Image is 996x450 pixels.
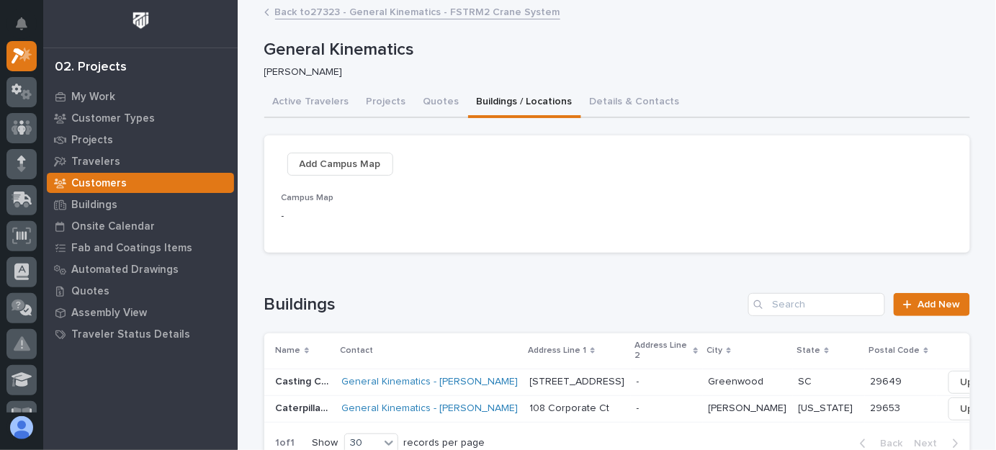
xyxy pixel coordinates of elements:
p: [PERSON_NAME] [709,400,790,415]
p: Automated Drawings [71,264,179,276]
p: - [637,373,642,388]
a: General Kinematics - [PERSON_NAME] [342,376,519,388]
p: - [282,209,494,224]
p: Fab and Coatings Items [71,242,192,255]
p: Travelers [71,156,120,168]
a: Travelers [43,150,238,172]
p: Postal Code [869,343,920,359]
p: Casting Cleaning Resources [276,373,333,388]
a: Traveler Status Details [43,323,238,345]
span: Back [872,437,903,450]
p: Contact [341,343,374,359]
button: Buildings / Locations [468,88,581,118]
p: records per page [404,437,485,449]
p: [PERSON_NAME] [264,66,959,78]
button: Add Campus Map [287,153,393,176]
p: Address Line 1 [529,343,587,359]
a: Assembly View [43,302,238,323]
p: Traveler Status Details [71,328,190,341]
a: Back to27323 - General Kinematics - FSTRM2 Crane System [275,3,560,19]
p: Show [313,437,338,449]
p: City [707,343,723,359]
a: Add New [894,293,969,316]
div: 02. Projects [55,60,127,76]
h1: Buildings [264,294,743,315]
p: - [637,400,642,415]
p: Quotes [71,285,109,298]
p: Greenwood [709,373,767,388]
a: Customers [43,172,238,194]
button: Back [848,437,909,450]
button: Next [909,437,970,450]
p: Projects [71,134,113,147]
span: Next [915,437,946,450]
p: 104 Stoneridge Court [530,373,628,388]
p: Customers [71,177,127,190]
p: State [797,343,821,359]
p: Buildings [71,199,117,212]
p: 29649 [871,373,905,388]
p: My Work [71,91,115,104]
a: General Kinematics - [PERSON_NAME] [342,402,519,415]
span: Campus Map [282,194,334,202]
button: Notifications [6,9,37,39]
span: Add New [918,300,961,310]
a: Automated Drawings [43,258,238,280]
a: Onsite Calendar [43,215,238,237]
p: General Kinematics [264,40,964,60]
p: South Carolina [799,400,856,415]
button: Projects [358,88,415,118]
a: My Work [43,86,238,107]
a: Projects [43,129,238,150]
p: SC [799,373,815,388]
p: Address Line 2 [635,338,691,364]
p: Name [276,343,301,359]
button: Active Travelers [264,88,358,118]
p: Caterpillar Inc [276,400,333,415]
span: Add Campus Map [300,156,381,173]
p: Assembly View [71,307,147,320]
a: Customer Types [43,107,238,129]
div: Notifications [18,17,37,40]
p: Onsite Calendar [71,220,155,233]
img: Workspace Logo [127,7,154,34]
input: Search [748,293,885,316]
p: Customer Types [71,112,155,125]
a: Buildings [43,194,238,215]
p: 108 Corporate Ct [530,400,613,415]
button: users-avatar [6,413,37,443]
p: 29653 [871,400,904,415]
a: Quotes [43,280,238,302]
button: Details & Contacts [581,88,688,118]
button: Quotes [415,88,468,118]
a: Fab and Coatings Items [43,237,238,258]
